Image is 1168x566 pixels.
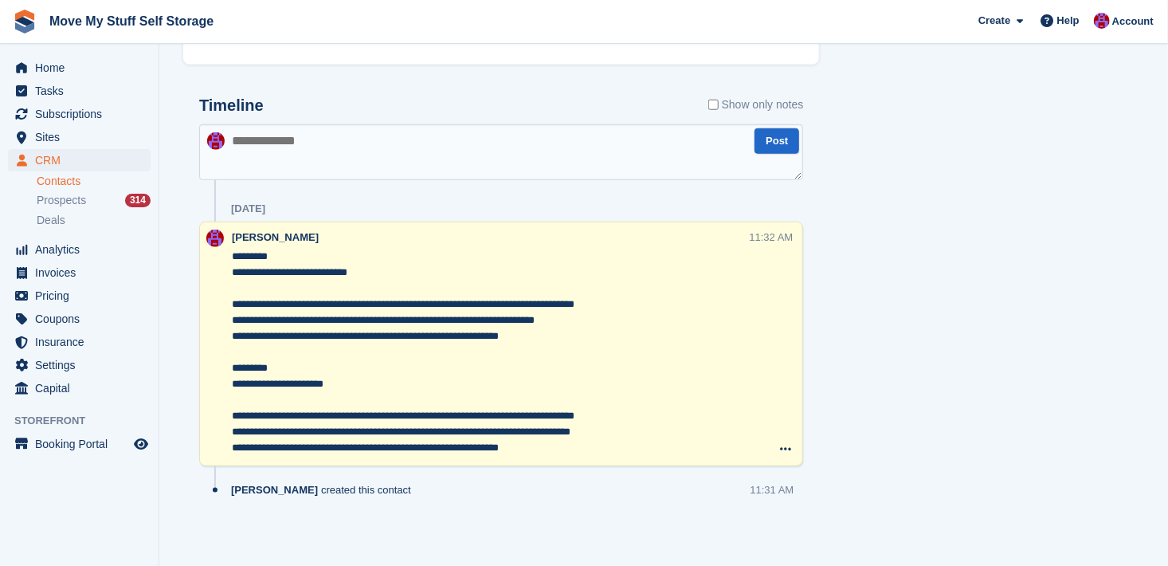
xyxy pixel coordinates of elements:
img: stora-icon-8386f47178a22dfd0bd8f6a31ec36ba5ce8667c1dd55bd0f319d3a0aa187defe.svg [13,10,37,33]
span: Coupons [35,308,131,330]
span: Pricing [35,285,131,307]
a: menu [8,261,151,284]
span: Deals [37,213,65,228]
span: CRM [35,149,131,171]
h2: Timeline [199,96,264,115]
input: Show only notes [708,96,719,113]
a: Contacts [37,174,151,189]
a: menu [8,238,151,261]
span: Create [978,13,1010,29]
span: Account [1112,14,1154,29]
a: menu [8,57,151,79]
label: Show only notes [708,96,804,113]
button: Post [754,128,799,155]
span: Invoices [35,261,131,284]
a: Prospects 314 [37,192,151,209]
span: Storefront [14,413,159,429]
a: Deals [37,212,151,229]
a: Preview store [131,434,151,454]
div: 11:31 AM [751,482,794,497]
span: Settings [35,354,131,376]
span: Home [35,57,131,79]
div: 11:32 AM [750,230,794,245]
span: Insurance [35,331,131,353]
img: Carrie Machin [1094,13,1110,29]
img: Carrie Machin [207,132,225,150]
span: [PERSON_NAME] [232,231,319,243]
div: 314 [125,194,151,207]
a: menu [8,331,151,353]
span: Analytics [35,238,131,261]
a: menu [8,377,151,399]
a: menu [8,126,151,148]
span: Booking Portal [35,433,131,455]
span: [PERSON_NAME] [231,482,318,497]
div: [DATE] [231,202,265,215]
a: menu [8,433,151,455]
span: Sites [35,126,131,148]
a: menu [8,149,151,171]
span: Prospects [37,193,86,208]
span: Help [1057,13,1080,29]
div: created this contact [231,482,419,497]
img: Carrie Machin [206,230,224,247]
a: menu [8,285,151,307]
a: menu [8,308,151,330]
a: menu [8,103,151,125]
a: menu [8,354,151,376]
a: menu [8,80,151,102]
a: Move My Stuff Self Storage [43,8,220,34]
span: Subscriptions [35,103,131,125]
span: Tasks [35,80,131,102]
span: Capital [35,377,131,399]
